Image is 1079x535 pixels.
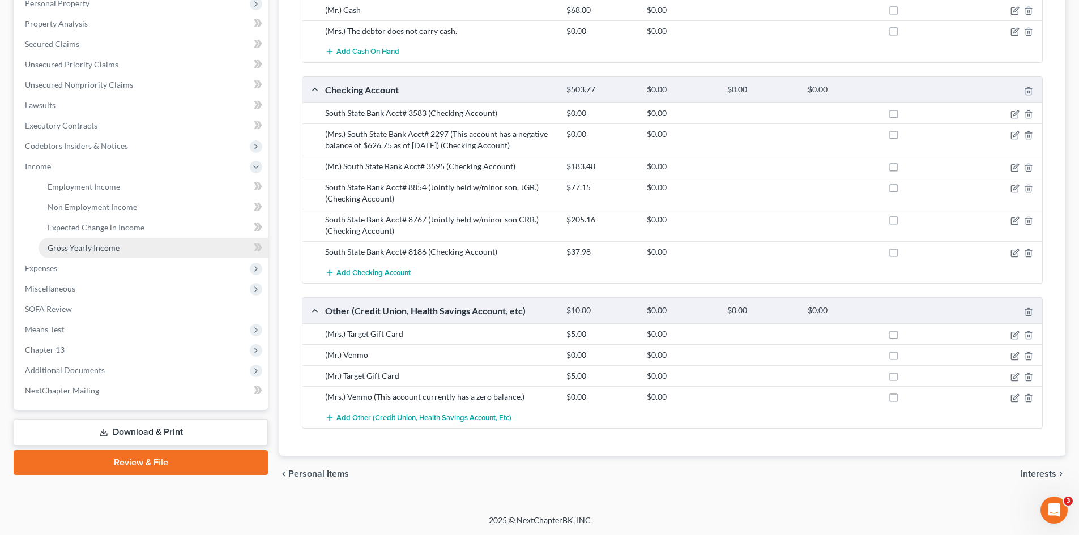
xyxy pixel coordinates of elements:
[641,305,722,316] div: $0.00
[25,345,65,354] span: Chapter 13
[16,14,268,34] a: Property Analysis
[319,246,561,258] div: South State Bank Acct# 8186 (Checking Account)
[16,380,268,401] a: NextChapter Mailing
[641,25,722,37] div: $0.00
[25,80,133,89] span: Unsecured Nonpriority Claims
[561,182,641,193] div: $77.15
[319,182,561,204] div: South State Bank Acct# 8854 (Jointly held w/minor son, JGB.) (Checking Account)
[641,5,722,16] div: $0.00
[1064,497,1073,506] span: 3
[641,391,722,403] div: $0.00
[641,129,722,140] div: $0.00
[319,5,561,16] div: (Mr.) Cash
[48,222,144,232] span: Expected Change in Income
[641,84,722,95] div: $0.00
[336,268,411,277] span: Add Checking Account
[25,161,51,171] span: Income
[561,246,641,258] div: $37.98
[16,54,268,75] a: Unsecured Priority Claims
[1056,469,1065,478] i: chevron_right
[325,41,399,62] button: Add Cash on Hand
[25,39,79,49] span: Secured Claims
[336,48,399,57] span: Add Cash on Hand
[641,108,722,119] div: $0.00
[25,386,99,395] span: NextChapter Mailing
[25,100,56,110] span: Lawsuits
[39,238,268,258] a: Gross Yearly Income
[641,246,722,258] div: $0.00
[279,469,349,478] button: chevron_left Personal Items
[48,182,120,191] span: Employment Income
[39,197,268,217] a: Non Employment Income
[25,263,57,273] span: Expenses
[319,349,561,361] div: (Mr.) Venmo
[1040,497,1068,524] iframe: Intercom live chat
[641,214,722,225] div: $0.00
[319,370,561,382] div: (Mr.) Target Gift Card
[16,299,268,319] a: SOFA Review
[25,19,88,28] span: Property Analysis
[16,95,268,115] a: Lawsuits
[561,328,641,340] div: $5.00
[25,284,75,293] span: Miscellaneous
[319,305,561,316] div: Other (Credit Union, Health Savings Account, etc)
[319,328,561,340] div: (Mrs.) Target Gift Card
[325,262,411,283] button: Add Checking Account
[561,129,641,140] div: $0.00
[16,115,268,136] a: Executory Contracts
[641,349,722,361] div: $0.00
[561,214,641,225] div: $205.16
[561,108,641,119] div: $0.00
[279,469,288,478] i: chevron_left
[14,450,268,475] a: Review & File
[217,515,863,535] div: 2025 © NextChapterBK, INC
[722,305,802,316] div: $0.00
[1021,469,1065,478] button: Interests chevron_right
[561,25,641,37] div: $0.00
[319,161,561,172] div: (Mr.) South State Bank Acct# 3595 (Checking Account)
[802,305,882,316] div: $0.00
[561,349,641,361] div: $0.00
[561,5,641,16] div: $68.00
[325,407,511,428] button: Add Other (Credit Union, Health Savings Account, etc)
[48,202,137,212] span: Non Employment Income
[641,161,722,172] div: $0.00
[48,243,120,252] span: Gross Yearly Income
[16,34,268,54] a: Secured Claims
[25,141,128,151] span: Codebtors Insiders & Notices
[16,75,268,95] a: Unsecured Nonpriority Claims
[319,108,561,119] div: South State Bank Acct# 3583 (Checking Account)
[561,161,641,172] div: $183.48
[641,328,722,340] div: $0.00
[319,25,561,37] div: (Mrs.) The debtor does not carry cash.
[802,84,882,95] div: $0.00
[25,59,118,69] span: Unsecured Priority Claims
[561,391,641,403] div: $0.00
[336,413,511,422] span: Add Other (Credit Union, Health Savings Account, etc)
[641,370,722,382] div: $0.00
[319,391,561,403] div: (Mrs.) Venmo (This account currently has a zero balance.)
[319,84,561,96] div: Checking Account
[39,177,268,197] a: Employment Income
[288,469,349,478] span: Personal Items
[561,305,641,316] div: $10.00
[319,129,561,151] div: (Mrs.) South State Bank Acct# 2297 (This account has a negative balance of $626.75 as of [DATE]) ...
[561,370,641,382] div: $5.00
[25,304,72,314] span: SOFA Review
[39,217,268,238] a: Expected Change in Income
[25,365,105,375] span: Additional Documents
[319,214,561,237] div: South State Bank Acct# 8767 (Jointly held w/minor son CRB.) (Checking Account)
[641,182,722,193] div: $0.00
[25,324,64,334] span: Means Test
[561,84,641,95] div: $503.77
[14,419,268,446] a: Download & Print
[1021,469,1056,478] span: Interests
[25,121,97,130] span: Executory Contracts
[722,84,802,95] div: $0.00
